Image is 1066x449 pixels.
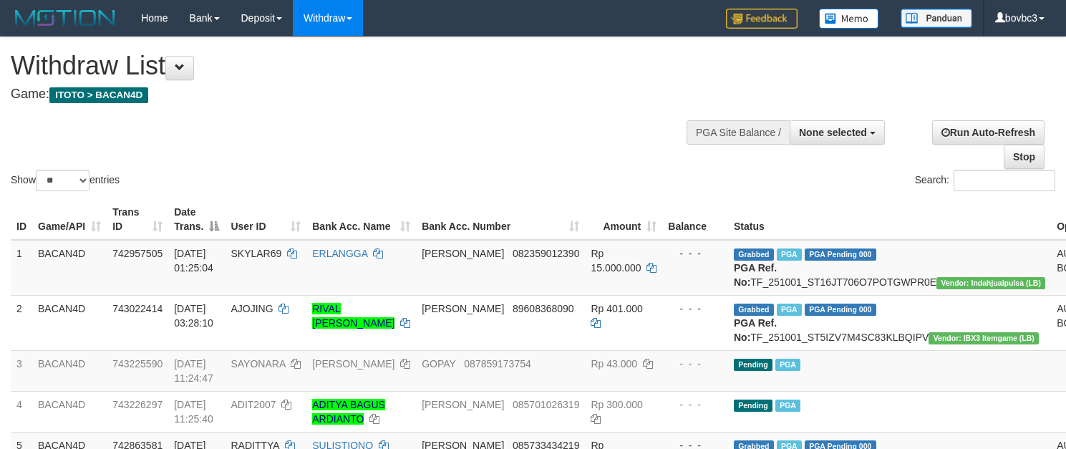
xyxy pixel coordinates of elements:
[591,399,642,410] span: Rp 300.000
[728,199,1051,240] th: Status
[422,358,455,370] span: GOPAY
[174,399,213,425] span: [DATE] 11:25:40
[306,199,416,240] th: Bank Acc. Name: activate to sort column ascending
[1004,145,1045,169] a: Stop
[11,199,32,240] th: ID
[734,359,772,371] span: Pending
[32,295,107,350] td: BACAN4D
[464,358,530,370] span: Copy 087859173754 to clipboard
[11,170,120,191] label: Show entries
[915,170,1055,191] label: Search:
[36,170,89,191] select: Showentries
[728,240,1051,296] td: TF_251001_ST16JT706O7POTGWPR0E
[513,399,579,410] span: Copy 085701026319 to clipboard
[225,199,306,240] th: User ID: activate to sort column ascending
[687,120,790,145] div: PGA Site Balance /
[168,199,225,240] th: Date Trans.: activate to sort column descending
[174,358,213,384] span: [DATE] 11:24:47
[777,304,802,316] span: Marked by bovbc4
[231,358,285,370] span: SAYONARA
[112,399,163,410] span: 743226297
[422,248,504,259] span: [PERSON_NAME]
[422,399,504,410] span: [PERSON_NAME]
[312,303,394,329] a: RIVAL [PERSON_NAME]
[775,359,800,371] span: Marked by bovbc1
[777,248,802,261] span: Marked by bovbc4
[805,248,876,261] span: PGA Pending
[11,295,32,350] td: 2
[107,199,168,240] th: Trans ID: activate to sort column ascending
[11,350,32,391] td: 3
[936,277,1045,289] span: Vendor URL: https://dashboard.q2checkout.com/secure
[513,248,579,259] span: Copy 082359012390 to clipboard
[901,9,972,28] img: panduan.png
[819,9,879,29] img: Button%20Memo.svg
[112,303,163,314] span: 743022414
[591,303,642,314] span: Rp 401.000
[32,199,107,240] th: Game/API: activate to sort column ascending
[734,317,777,343] b: PGA Ref. No:
[49,87,148,103] span: ITOTO > BACAN4D
[231,399,276,410] span: ADIT2007
[174,303,213,329] span: [DATE] 03:28:10
[662,199,728,240] th: Balance
[11,240,32,296] td: 1
[591,248,641,274] span: Rp 15.000.000
[11,7,120,29] img: MOTION_logo.png
[416,199,585,240] th: Bank Acc. Number: activate to sort column ascending
[728,295,1051,350] td: TF_251001_ST5IZV7M4SC83KLBQIPV
[799,127,867,138] span: None selected
[932,120,1045,145] a: Run Auto-Refresh
[734,248,774,261] span: Grabbed
[422,303,504,314] span: [PERSON_NAME]
[668,246,722,261] div: - - -
[954,170,1055,191] input: Search:
[312,399,385,425] a: ADITYA BAGUS ARDIANTO
[174,248,213,274] span: [DATE] 01:25:04
[312,358,394,370] a: [PERSON_NAME]
[32,391,107,432] td: BACAN4D
[585,199,662,240] th: Amount: activate to sort column ascending
[231,248,281,259] span: SKYLAR69
[790,120,885,145] button: None selected
[231,303,273,314] span: AJOJING
[11,87,697,102] h4: Game:
[734,400,772,412] span: Pending
[805,304,876,316] span: PGA Pending
[668,357,722,371] div: - - -
[591,358,637,370] span: Rp 43.000
[513,303,574,314] span: Copy 89608368090 to clipboard
[32,240,107,296] td: BACAN4D
[32,350,107,391] td: BACAN4D
[734,262,777,288] b: PGA Ref. No:
[112,358,163,370] span: 743225590
[668,397,722,412] div: - - -
[668,301,722,316] div: - - -
[726,9,798,29] img: Feedback.jpg
[112,248,163,259] span: 742957505
[312,248,367,259] a: ERLANGGA
[734,304,774,316] span: Grabbed
[11,52,697,80] h1: Withdraw List
[929,332,1039,344] span: Vendor URL: https://dashboard.q2checkout.com/secure
[775,400,800,412] span: Marked by bovbc1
